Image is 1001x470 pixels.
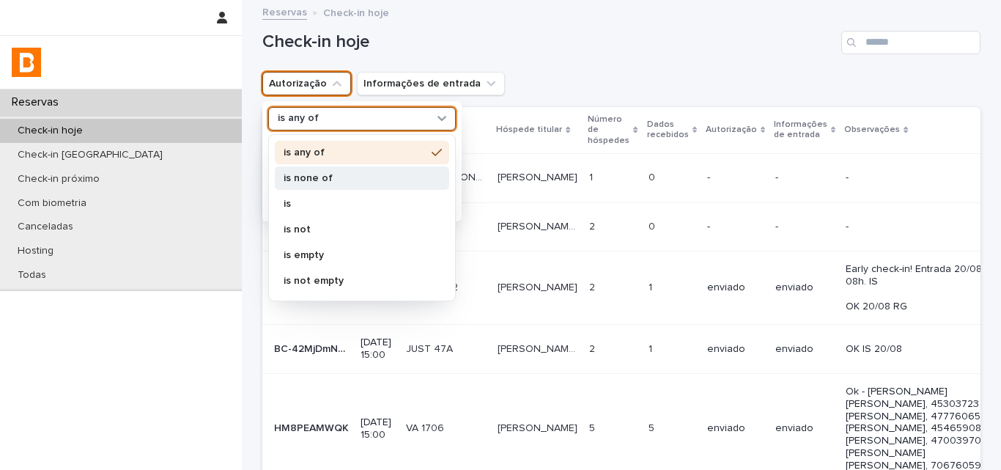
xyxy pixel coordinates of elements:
[589,419,598,435] p: 5
[588,111,629,149] p: Número de hóspedes
[6,221,85,233] p: Canceladas
[649,218,658,233] p: 0
[6,149,174,161] p: Check-in [GEOGRAPHIC_DATA]
[284,199,426,209] p: is
[6,269,58,282] p: Todas
[361,337,394,361] p: [DATE] 15:00
[284,250,426,260] p: is empty
[498,169,580,184] p: ALUAN UNGIEROWICZ
[498,279,580,294] p: Costa Moreira Vinicius
[6,125,95,137] p: Check-in hoje
[406,419,447,435] p: VA 1706
[649,169,658,184] p: 0
[496,122,562,138] p: Hóspede titular
[707,343,764,356] p: enviado
[284,173,426,183] p: is none of
[6,173,111,186] p: Check-in próximo
[589,169,596,184] p: 1
[846,343,986,356] p: OK IS 20/08
[278,112,319,125] p: is any of
[262,32,835,53] h1: Check-in hoje
[841,31,980,54] input: Search
[498,340,580,356] p: Ludmila Carvalhedo Bellis
[775,343,834,356] p: enviado
[498,218,580,233] p: Priscilla Galindo Villas Boas
[262,3,307,20] a: Reservas
[274,340,352,356] p: BC-42MjDmNOx
[649,279,655,294] p: 1
[647,117,689,144] p: Dados recebidos
[498,419,580,435] p: [PERSON_NAME]
[284,147,426,158] p: is any of
[589,218,598,233] p: 2
[846,263,986,312] p: Early check-in! Entrada 20/08, 08h. IS OK 20/08 RG
[357,72,505,95] button: Informações de entrada
[844,122,900,138] p: Observações
[707,422,764,435] p: enviado
[361,416,394,441] p: [DATE] 15:00
[846,221,986,233] p: -
[589,279,598,294] p: 2
[284,276,426,286] p: is not empty
[589,340,598,356] p: 2
[707,221,764,233] p: -
[775,221,834,233] p: -
[775,282,834,294] p: enviado
[649,340,655,356] p: 1
[649,419,657,435] p: 5
[846,172,986,184] p: -
[284,224,426,235] p: is not
[775,422,834,435] p: enviado
[707,172,764,184] p: -
[6,95,70,109] p: Reservas
[323,4,389,20] p: Check-in hoje
[707,282,764,294] p: enviado
[775,172,834,184] p: -
[706,122,757,138] p: Autorização
[6,197,98,210] p: Com biometria
[12,48,41,77] img: zVaNuJHRTjyIjT5M9Xd5
[274,419,352,435] p: HM8PEAMWQK
[6,245,65,257] p: Hosting
[406,340,456,356] p: JUST 47A
[262,72,351,95] button: Autorização
[774,117,827,144] p: Informações de entrada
